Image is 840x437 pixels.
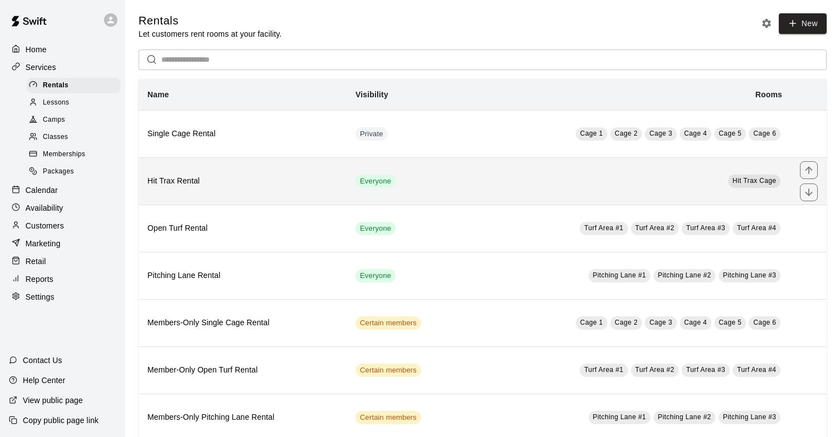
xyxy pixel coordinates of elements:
[26,274,53,285] p: Reports
[723,271,777,279] span: Pitching Lane #3
[355,364,421,377] div: This service is visible to only customers with certain memberships. Check the service pricing for...
[355,411,421,424] div: This service is visible to only customers with certain memberships. Check the service pricing for...
[753,130,776,137] span: Cage 6
[9,217,116,234] a: Customers
[26,256,46,267] p: Retail
[755,90,782,99] b: Rooms
[43,97,70,108] span: Lessons
[9,200,116,216] a: Availability
[26,238,61,249] p: Marketing
[27,146,125,163] a: Memberships
[580,130,603,137] span: Cage 1
[580,319,603,326] span: Cage 1
[147,270,338,282] h6: Pitching Lane Rental
[684,319,707,326] span: Cage 4
[9,271,116,287] a: Reports
[27,147,121,162] div: Memberships
[27,94,125,111] a: Lessons
[658,413,711,421] span: Pitching Lane #2
[27,95,121,111] div: Lessons
[355,365,421,376] span: Certain members
[27,112,125,129] a: Camps
[733,177,777,185] span: Hit Trax Cage
[635,224,674,232] span: Turf Area #2
[584,366,623,374] span: Turf Area #1
[719,130,742,137] span: Cage 5
[779,13,827,34] a: New
[9,41,116,58] a: Home
[355,127,388,141] div: This service is hidden, and can only be accessed via a direct link
[355,90,388,99] b: Visibility
[684,130,707,137] span: Cage 4
[355,176,396,187] span: Everyone
[27,163,125,181] a: Packages
[355,222,396,235] div: This service is visible to all of your customers
[27,164,121,180] div: Packages
[355,271,396,281] span: Everyone
[355,129,388,140] span: Private
[355,175,396,188] div: This service is visible to all of your customers
[737,224,776,232] span: Turf Area #4
[27,112,121,128] div: Camps
[635,366,674,374] span: Turf Area #2
[147,90,169,99] b: Name
[147,222,338,235] h6: Open Turf Rental
[26,291,55,302] p: Settings
[139,13,281,28] h5: Rentals
[649,130,672,137] span: Cage 3
[658,271,711,279] span: Pitching Lane #2
[23,355,62,366] p: Contact Us
[26,62,56,73] p: Services
[147,411,338,424] h6: Members-Only Pitching Lane Rental
[649,319,672,326] span: Cage 3
[139,28,281,39] p: Let customers rent rooms at your facility.
[147,317,338,329] h6: Members-Only Single Cage Rental
[27,77,125,94] a: Rentals
[9,253,116,270] a: Retail
[800,161,818,179] button: move item up
[737,366,776,374] span: Turf Area #4
[43,149,85,160] span: Memberships
[43,166,74,177] span: Packages
[26,44,47,55] p: Home
[355,413,421,423] span: Certain members
[26,202,63,213] p: Availability
[686,224,725,232] span: Turf Area #3
[147,128,338,140] h6: Single Cage Rental
[43,132,68,143] span: Classes
[26,220,64,231] p: Customers
[723,413,777,421] span: Pitching Lane #3
[9,289,116,305] a: Settings
[584,224,623,232] span: Turf Area #1
[593,271,646,279] span: Pitching Lane #1
[23,415,98,426] p: Copy public page link
[9,182,116,198] a: Calendar
[800,183,818,201] button: move item down
[753,319,776,326] span: Cage 6
[23,375,65,386] p: Help Center
[719,319,742,326] span: Cage 5
[9,59,116,76] a: Services
[593,413,646,421] span: Pitching Lane #1
[686,366,725,374] span: Turf Area #3
[147,364,338,376] h6: Member-Only Open Turf Rental
[615,130,638,137] span: Cage 2
[355,224,396,234] span: Everyone
[615,319,638,326] span: Cage 2
[9,235,116,252] a: Marketing
[43,80,68,91] span: Rentals
[355,269,396,282] div: This service is visible to all of your customers
[147,175,338,187] h6: Hit Trax Rental
[27,129,125,146] a: Classes
[355,316,421,330] div: This service is visible to only customers with certain memberships. Check the service pricing for...
[355,318,421,329] span: Certain members
[27,130,121,145] div: Classes
[43,115,65,126] span: Camps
